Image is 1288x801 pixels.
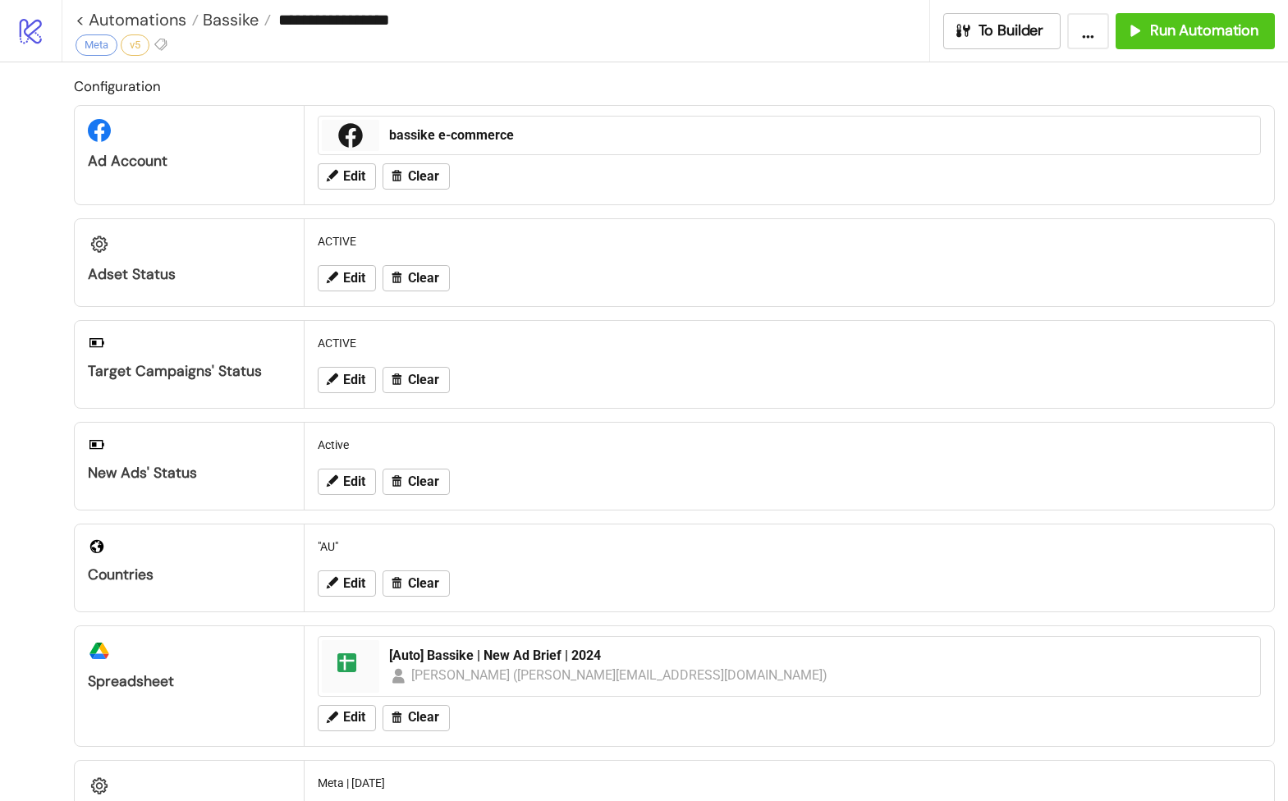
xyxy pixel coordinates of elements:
[343,373,365,387] span: Edit
[318,469,376,495] button: Edit
[408,710,439,725] span: Clear
[943,13,1061,49] button: To Builder
[318,367,376,393] button: Edit
[311,327,1267,359] div: ACTIVE
[383,367,450,393] button: Clear
[199,11,271,28] a: Bassike
[318,705,376,731] button: Edit
[88,152,291,171] div: Ad Account
[411,665,828,685] div: [PERSON_NAME] ([PERSON_NAME][EMAIL_ADDRESS][DOMAIN_NAME])
[979,21,1044,40] span: To Builder
[88,565,291,584] div: Countries
[199,9,259,30] span: Bassike
[318,163,376,190] button: Edit
[343,474,365,489] span: Edit
[88,464,291,483] div: New Ads' Status
[1150,21,1258,40] span: Run Automation
[88,265,291,284] div: Adset Status
[1116,13,1275,49] button: Run Automation
[74,76,1275,97] h2: Configuration
[383,570,450,597] button: Clear
[88,362,291,381] div: Target Campaigns' Status
[383,705,450,731] button: Clear
[343,710,365,725] span: Edit
[343,169,365,184] span: Edit
[311,531,1267,562] div: "AU"
[1067,13,1109,49] button: ...
[76,11,199,28] a: < Automations
[408,474,439,489] span: Clear
[76,34,117,56] div: Meta
[408,169,439,184] span: Clear
[383,265,450,291] button: Clear
[311,429,1267,460] div: Active
[408,373,439,387] span: Clear
[389,647,1250,665] div: [Auto] Bassike | New Ad Brief | 2024
[408,271,439,286] span: Clear
[343,576,365,591] span: Edit
[121,34,149,56] div: v5
[383,163,450,190] button: Clear
[389,126,1250,144] div: bassike e-commerce
[88,672,291,691] div: Spreadsheet
[318,570,376,597] button: Edit
[311,767,1267,799] div: Meta | [DATE]
[408,576,439,591] span: Clear
[383,469,450,495] button: Clear
[318,265,376,291] button: Edit
[343,271,365,286] span: Edit
[311,226,1267,257] div: ACTIVE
